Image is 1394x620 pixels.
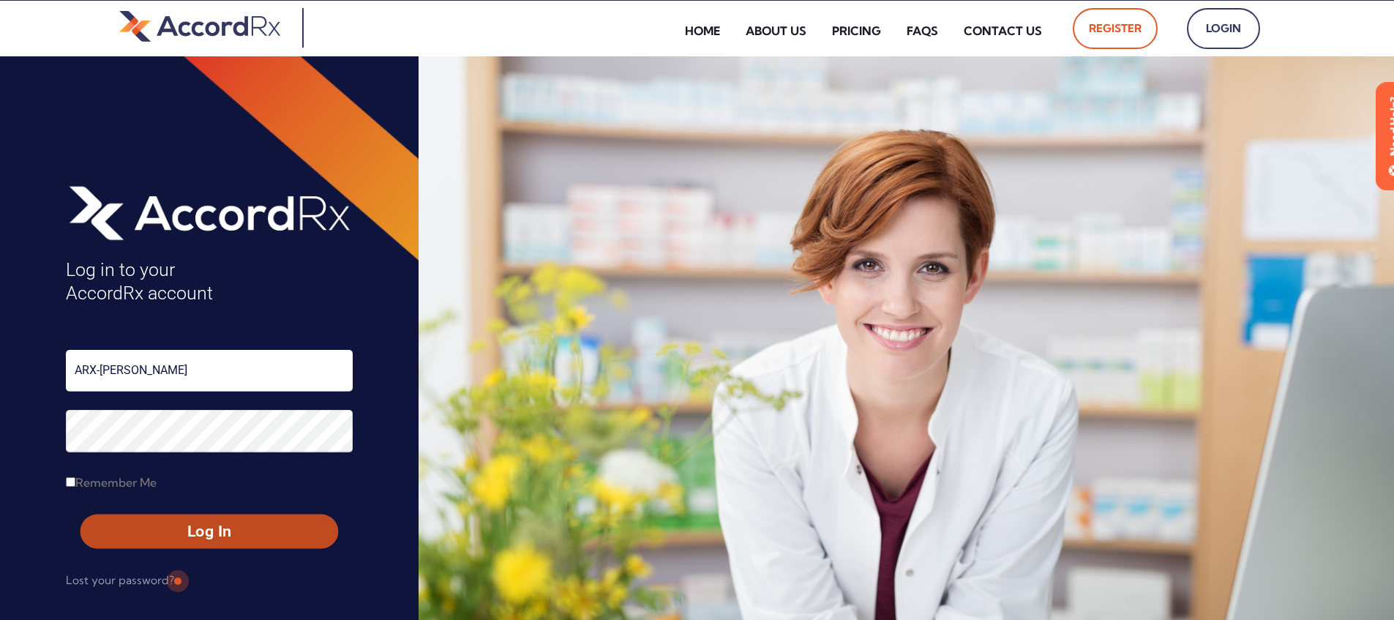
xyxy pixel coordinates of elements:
h4: Log in to your AccordRx account [66,258,353,306]
a: Pricing [821,14,892,48]
label: Remember Me [66,471,157,494]
span: Log In [94,521,325,542]
a: Lost your password? [66,569,174,592]
button: Log In [80,515,338,549]
input: Remember Me [66,477,75,487]
input: Username or Email Address [66,350,353,392]
a: FAQs [896,14,949,48]
span: Register [1089,17,1142,40]
a: Register [1073,8,1158,49]
a: About Us [735,14,817,48]
a: Login [1187,8,1260,49]
span: Login [1203,17,1244,40]
img: default-logo [119,8,280,44]
img: AccordRx_logo_header_white [66,181,353,244]
a: Contact Us [953,14,1053,48]
a: Home [674,14,731,48]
